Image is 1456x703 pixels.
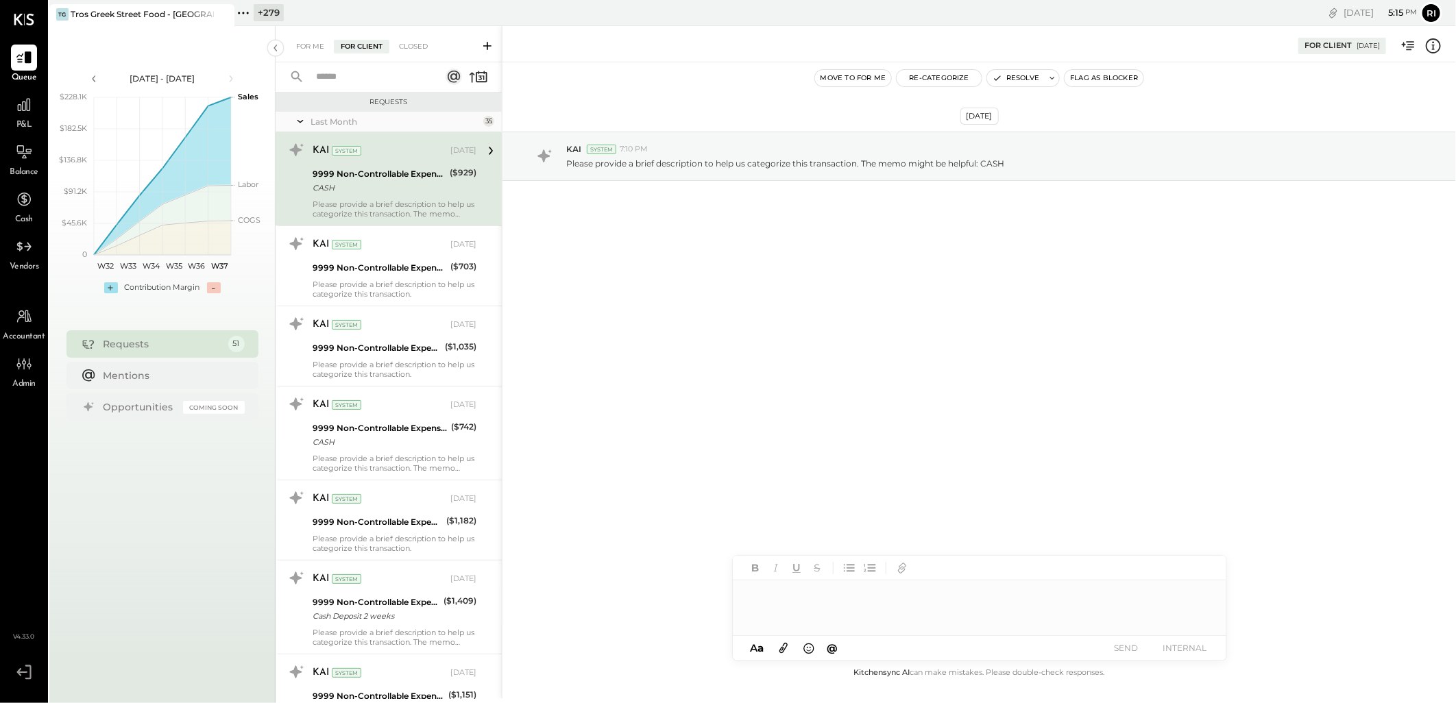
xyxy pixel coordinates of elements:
div: TG [56,8,69,21]
div: + [104,282,118,293]
span: Accountant [3,331,45,343]
div: KAI [313,398,329,412]
a: Cash [1,186,47,226]
a: Balance [1,139,47,179]
button: Re-Categorize [897,70,982,86]
div: 9999 Non-Controllable Expenses:Other Income and Expenses:To Be Classified P&L [313,261,446,275]
a: P&L [1,92,47,132]
div: [DATE] [450,667,476,678]
div: For Client [334,40,389,53]
div: 9999 Non-Controllable Expenses:Other Income and Expenses:To Be Classified P&L [313,341,441,355]
text: $228.1K [60,92,87,101]
button: SEND [1099,639,1154,657]
div: Opportunities [104,400,176,414]
button: INTERNAL [1158,639,1213,657]
div: [DATE] - [DATE] [104,73,221,84]
button: Add URL [893,559,911,577]
button: Flag as Blocker [1065,70,1143,86]
div: Please provide a brief description to help us categorize this transaction. [313,360,476,379]
text: Labor [238,180,258,189]
div: - [207,282,221,293]
a: Vendors [1,234,47,273]
div: For Me [289,40,331,53]
span: Balance [10,166,38,179]
div: 9999 Non-Controllable Expenses:Other Income and Expenses:To Be Classified P&L [313,167,446,181]
div: System [332,668,361,678]
div: System [332,320,361,330]
button: Aa [747,641,768,656]
a: Accountant [1,304,47,343]
span: Queue [12,72,37,84]
div: ($1,035) [445,340,476,354]
div: Please provide a brief description to help us categorize this transaction. The memo might be help... [313,628,476,647]
div: 9999 Non-Controllable Expenses:Other Income and Expenses:To Be Classified P&L [313,689,444,703]
div: 9999 Non-Controllable Expenses:Other Income and Expenses:To Be Classified P&L [313,421,447,435]
div: Tros Greek Street Food - [GEOGRAPHIC_DATA] [71,8,214,20]
div: Last Month [311,116,480,127]
span: a [757,641,764,654]
div: [DATE] [450,145,476,156]
div: Cash Deposit 2 weeks [313,609,439,623]
button: @ [823,639,842,656]
text: Sales [238,92,258,101]
p: Please provide a brief description to help us categorize this transaction. The memo might be help... [566,158,1004,169]
div: For Client [1305,40,1352,51]
button: Ri [1420,2,1442,24]
div: [DATE] [450,573,476,584]
div: [DATE] [450,493,476,504]
div: Please provide a brief description to help us categorize this transaction. The memo might be help... [313,199,476,219]
div: ($1,409) [444,594,476,608]
span: @ [827,641,838,654]
button: Resolve [987,70,1045,86]
div: System [332,400,361,410]
span: 7:10 PM [620,144,648,155]
div: KAI [313,144,329,158]
div: System [332,574,361,584]
text: W32 [97,261,113,271]
div: [DATE] [1357,41,1380,51]
div: ($929) [450,166,476,180]
div: KAI [313,666,329,680]
a: Queue [1,45,47,84]
div: Coming Soon [183,401,245,414]
div: [DATE] [450,399,476,410]
div: 51 [228,336,245,352]
div: System [332,240,361,249]
span: Vendors [10,261,39,273]
button: Bold [747,559,764,577]
div: Contribution Margin [125,282,200,293]
div: ($703) [450,260,476,273]
span: P&L [16,119,32,132]
text: $45.6K [62,218,87,227]
div: CASH [313,181,446,195]
div: ($1,182) [446,514,476,528]
div: KAI [313,238,329,251]
span: Admin [12,378,36,391]
text: W35 [165,261,182,271]
div: Please provide a brief description to help us categorize this transaction. The memo might be help... [313,454,476,473]
text: W33 [120,261,136,271]
div: System [332,146,361,156]
div: System [332,494,361,504]
div: 9999 Non-Controllable Expenses:Other Income and Expenses:To Be Classified P&L [313,515,442,529]
button: Strikethrough [808,559,826,577]
button: Move to for me [815,70,892,86]
div: [DATE] [450,319,476,330]
div: System [587,145,616,154]
div: ($742) [451,420,476,434]
button: Underline [788,559,805,577]
div: KAI [313,572,329,586]
div: 9999 Non-Controllable Expenses:Other Income and Expenses:To Be Classified P&L [313,595,439,609]
div: 35 [483,116,494,127]
div: [DATE] [450,239,476,250]
div: Please provide a brief description to help us categorize this transaction. [313,534,476,553]
div: [DATE] [960,108,999,125]
button: Italic [767,559,785,577]
div: Closed [392,40,435,53]
div: Requests [104,337,221,351]
text: W37 [210,261,228,271]
button: Unordered List [840,559,858,577]
text: COGS [238,215,260,225]
button: Ordered List [861,559,879,577]
text: $182.5K [60,123,87,133]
